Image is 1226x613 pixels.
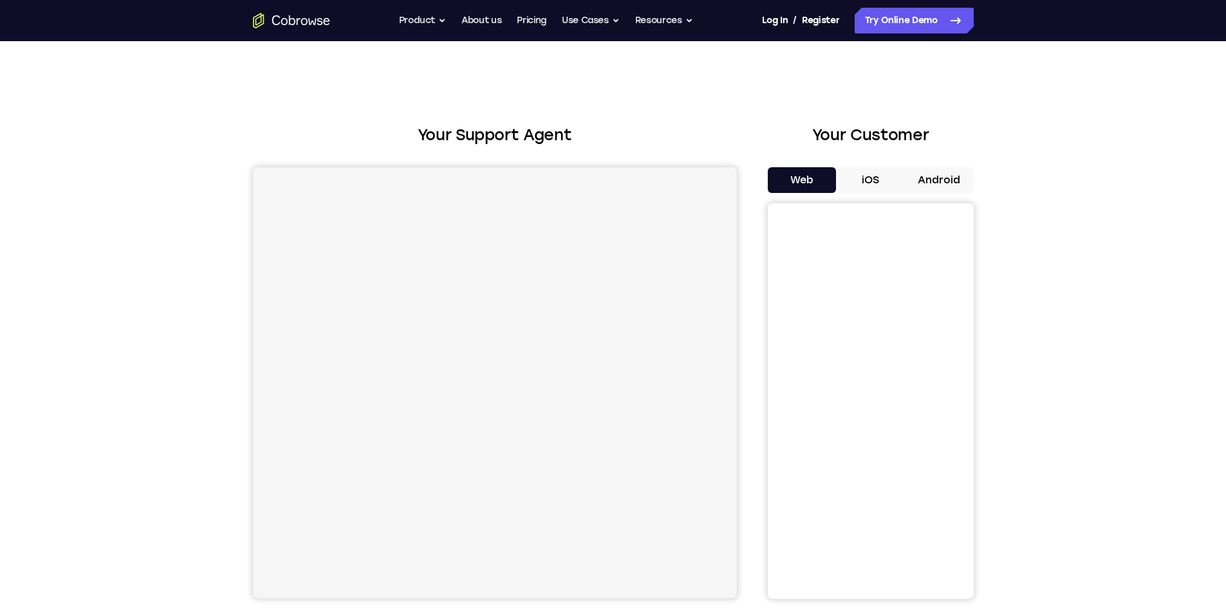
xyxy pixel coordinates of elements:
[461,8,501,33] a: About us
[562,8,620,33] button: Use Cases
[253,167,737,598] iframe: Agent
[762,8,788,33] a: Log In
[253,13,330,28] a: Go to the home page
[905,167,974,193] button: Android
[399,8,447,33] button: Product
[802,8,839,33] a: Register
[855,8,974,33] a: Try Online Demo
[793,13,797,28] span: /
[517,8,546,33] a: Pricing
[635,8,693,33] button: Resources
[768,167,837,193] button: Web
[836,167,905,193] button: iOS
[768,124,974,147] h2: Your Customer
[253,124,737,147] h2: Your Support Agent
